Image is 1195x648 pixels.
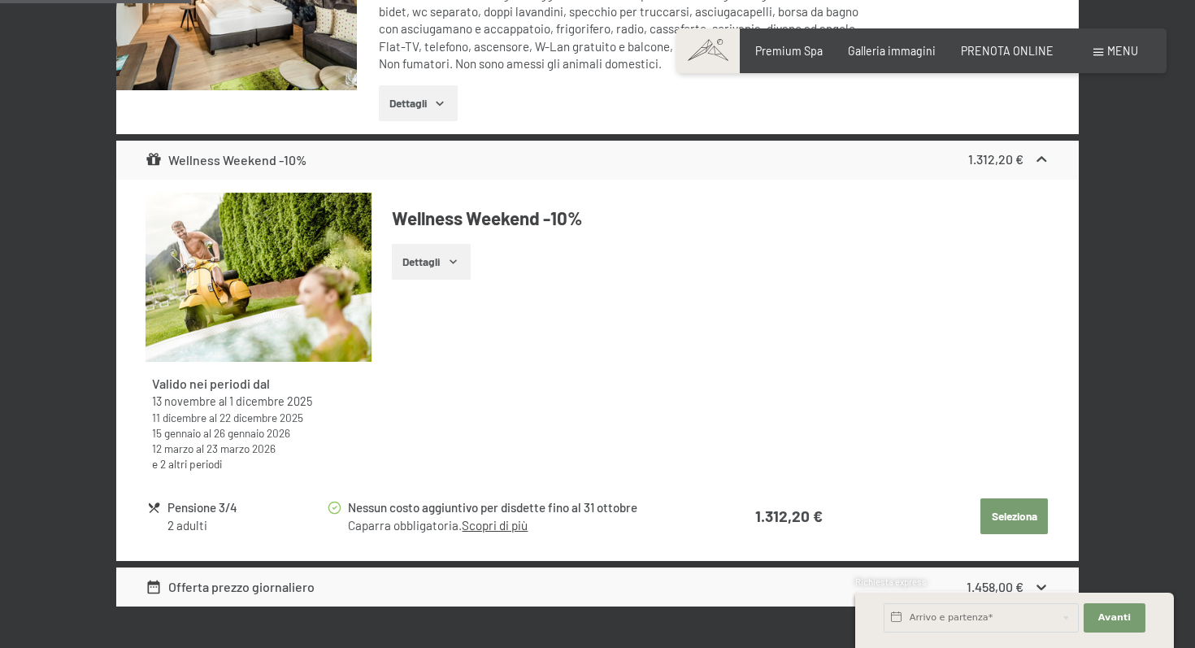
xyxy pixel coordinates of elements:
time: 12/03/2026 [152,441,193,455]
time: 11/12/2025 [152,411,206,424]
div: Nessun costo aggiuntivo per disdette fino al 31 ottobre [348,498,686,517]
a: e 2 altri periodi [152,457,222,471]
div: Offerta prezzo giornaliero [146,577,315,597]
strong: Valido nei periodi dal [152,376,270,391]
a: PRENOTA ONLINE [961,44,1054,58]
time: 22/12/2025 [219,411,303,424]
span: Richiesta express [855,576,927,587]
strong: 1.312,20 € [968,151,1023,167]
a: Premium Spa [755,44,823,58]
strong: 1.312,20 € [755,507,823,525]
time: 23/03/2026 [206,441,276,455]
span: Menu [1107,44,1138,58]
time: 01/12/2025 [229,394,312,408]
div: al [152,441,365,456]
time: 13/11/2025 [152,394,216,408]
button: Seleziona [980,498,1048,534]
span: Avanti [1098,611,1131,624]
div: Wellness Weekend -10%1.312,20 € [116,141,1079,180]
div: 2 adulti [167,517,326,534]
a: Galleria immagini [848,44,936,58]
div: Wellness Weekend -10% [146,150,307,170]
button: Dettagli [392,244,471,280]
div: al [152,394,365,410]
time: 15/01/2026 [152,426,201,440]
time: 26/01/2026 [214,426,290,440]
div: al [152,410,365,425]
h4: Wellness Weekend -10% [392,206,1050,231]
a: Scopri di più [462,518,528,533]
button: Dettagli [379,85,458,121]
div: al [152,425,365,441]
div: Pensione 3/4 [167,498,326,517]
div: Offerta prezzo giornaliero1.458,00 € [116,568,1079,607]
button: Avanti [1084,603,1145,633]
img: mss_renderimg.php [146,193,372,363]
div: Caparra obbligatoria. [348,517,686,534]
